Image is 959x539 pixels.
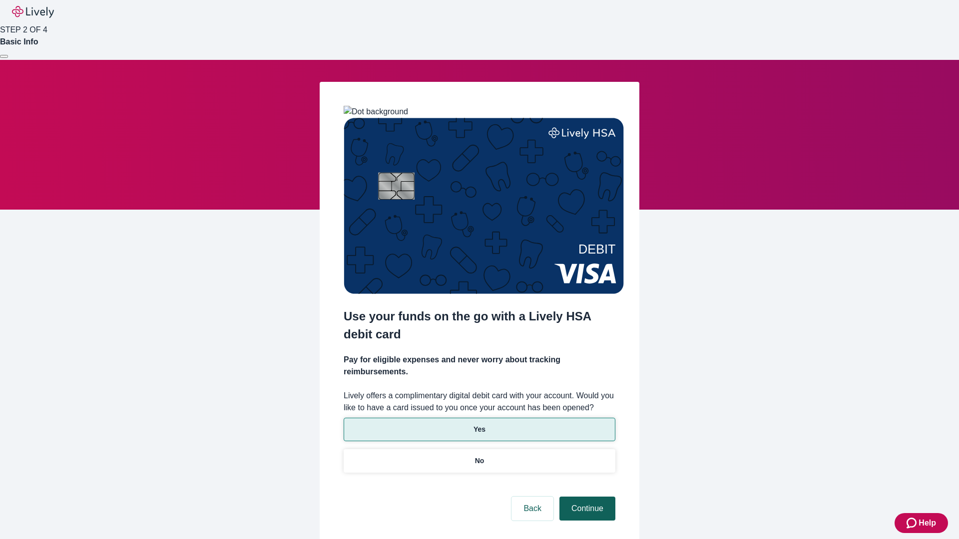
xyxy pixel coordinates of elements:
[344,307,615,343] h2: Use your funds on the go with a Lively HSA debit card
[895,513,948,533] button: Zendesk support iconHelp
[344,390,615,414] label: Lively offers a complimentary digital debit card with your account. Would you like to have a card...
[344,118,624,294] img: Debit card
[559,497,615,521] button: Continue
[474,424,485,435] p: Yes
[12,6,54,18] img: Lively
[344,106,408,118] img: Dot background
[919,517,936,529] span: Help
[511,497,553,521] button: Back
[907,517,919,529] svg: Zendesk support icon
[344,354,615,378] h4: Pay for eligible expenses and never worry about tracking reimbursements.
[344,418,615,441] button: Yes
[475,456,484,466] p: No
[344,449,615,473] button: No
